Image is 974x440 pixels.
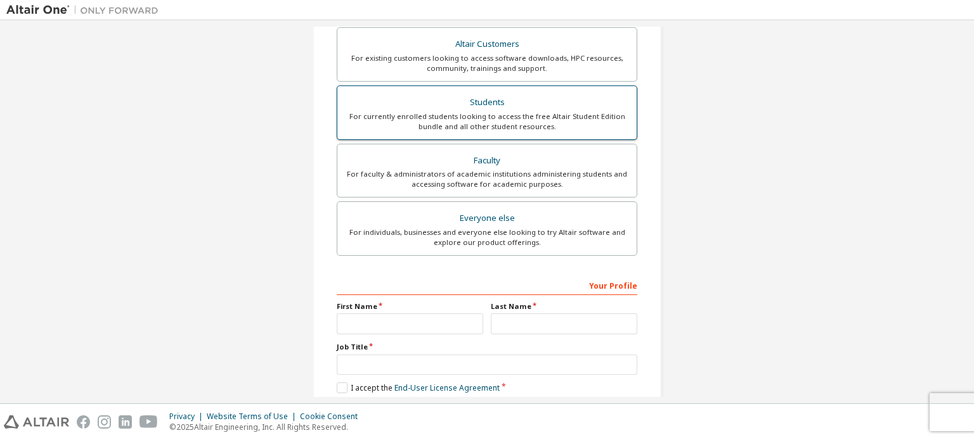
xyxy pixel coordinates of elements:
[77,415,90,429] img: facebook.svg
[98,415,111,429] img: instagram.svg
[207,412,300,422] div: Website Terms of Use
[345,210,629,227] div: Everyone else
[345,94,629,111] div: Students
[337,275,637,295] div: Your Profile
[337,301,483,311] label: First Name
[169,412,207,422] div: Privacy
[300,412,365,422] div: Cookie Consent
[119,415,132,429] img: linkedin.svg
[345,169,629,189] div: For faculty & administrators of academic institutions administering students and accessing softwa...
[345,111,629,132] div: For currently enrolled students looking to access the free Altair Student Edition bundle and all ...
[337,382,500,393] label: I accept the
[394,382,500,393] a: End-User License Agreement
[337,342,637,352] label: Job Title
[4,415,69,429] img: altair_logo.svg
[140,415,158,429] img: youtube.svg
[345,53,629,73] div: For existing customers looking to access software downloads, HPC resources, community, trainings ...
[345,227,629,248] div: For individuals, businesses and everyone else looking to try Altair software and explore our prod...
[6,4,165,16] img: Altair One
[345,152,629,170] div: Faculty
[169,422,365,432] p: © 2025 Altair Engineering, Inc. All Rights Reserved.
[345,35,629,53] div: Altair Customers
[491,301,637,311] label: Last Name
